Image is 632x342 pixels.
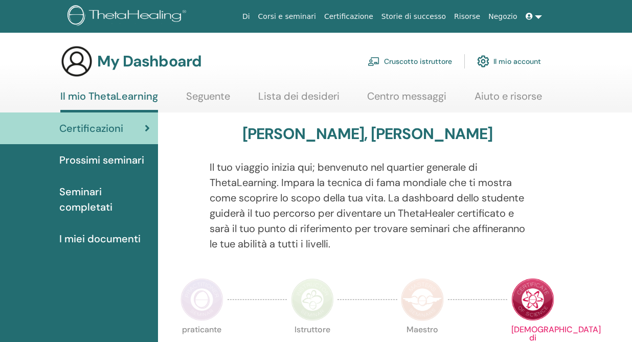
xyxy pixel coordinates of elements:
[477,53,489,70] img: cog.svg
[210,159,525,252] p: Il tuo viaggio inizia qui; benvenuto nel quartier generale di ThetaLearning. Impara la tecnica di...
[367,90,446,110] a: Centro messaggi
[180,278,223,321] img: Practitioner
[377,7,450,26] a: Storie di successo
[67,5,190,28] img: logo.png
[60,45,93,78] img: generic-user-icon.jpg
[254,7,320,26] a: Corsi e seminari
[401,278,444,321] img: Master
[97,52,201,71] h3: My Dashboard
[291,278,334,321] img: Instructor
[59,152,144,168] span: Prossimi seminari
[60,90,158,112] a: Il mio ThetaLearning
[258,90,340,110] a: Lista dei desideri
[59,121,123,136] span: Certificazioni
[59,184,150,215] span: Seminari completati
[475,90,542,110] a: Aiuto e risorse
[477,50,541,73] a: Il mio account
[450,7,484,26] a: Risorse
[511,278,554,321] img: Certificate of Science
[368,50,452,73] a: Cruscotto istruttore
[186,90,230,110] a: Seguente
[59,231,141,246] span: I miei documenti
[368,57,380,66] img: chalkboard-teacher.svg
[238,7,254,26] a: Di
[242,125,493,143] h3: [PERSON_NAME], [PERSON_NAME]
[484,7,521,26] a: Negozio
[320,7,377,26] a: Certificazione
